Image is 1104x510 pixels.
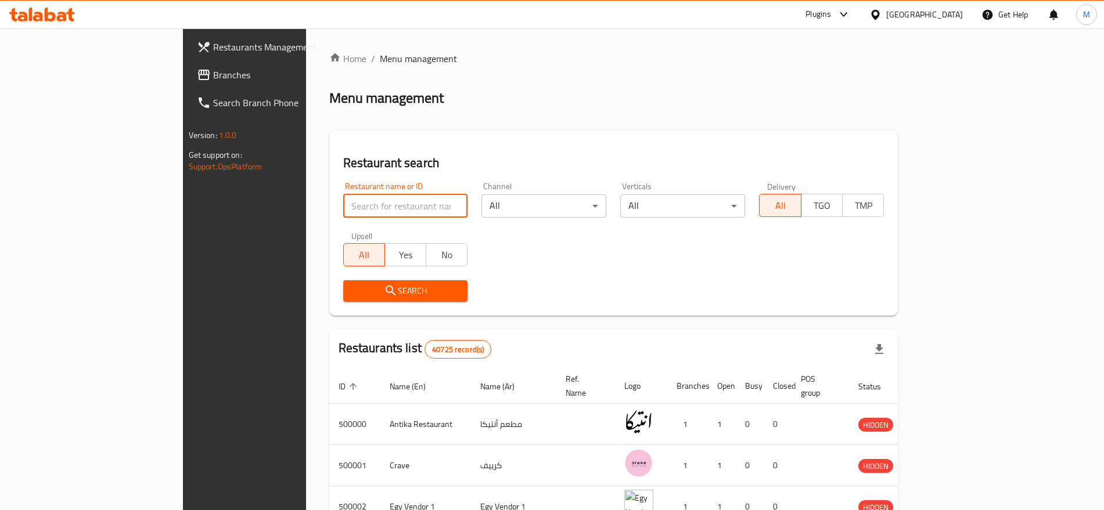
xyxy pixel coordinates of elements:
td: 0 [736,404,764,445]
span: All [764,197,796,214]
span: All [348,247,380,263]
span: HIDDEN [858,418,893,432]
span: Ref. Name [566,372,601,400]
div: Plugins [805,8,831,21]
h2: Restaurant search [343,154,884,172]
td: كرييف [471,445,556,486]
span: POS group [801,372,835,400]
th: Open [708,368,736,404]
th: Busy [736,368,764,404]
button: All [343,243,385,266]
div: All [620,194,745,218]
button: No [426,243,468,266]
span: Name (En) [390,379,441,393]
th: Closed [764,368,792,404]
div: Total records count [425,340,491,359]
a: Restaurants Management [188,33,367,61]
span: Name (Ar) [480,379,530,393]
td: 1 [667,445,708,486]
span: M [1083,8,1090,21]
nav: breadcrumb [329,52,898,66]
span: TGO [806,197,838,214]
button: TGO [801,194,843,217]
th: Branches [667,368,708,404]
a: Support.OpsPlatform [189,159,262,174]
li: / [371,52,375,66]
button: TMP [842,194,884,217]
div: Export file [865,335,893,363]
div: [GEOGRAPHIC_DATA] [886,8,963,21]
span: TMP [847,197,879,214]
span: Menu management [380,52,457,66]
img: Crave [624,448,653,478]
span: Branches [213,68,358,82]
td: Antika Restaurant [380,404,471,445]
span: HIDDEN [858,460,893,473]
label: Upsell [351,232,373,240]
span: 1.0.0 [219,128,237,143]
td: 1 [708,445,736,486]
td: 1 [667,404,708,445]
span: Get support on: [189,147,242,162]
span: Status [858,379,896,393]
td: 0 [764,404,792,445]
button: Search [343,280,468,302]
span: Restaurants Management [213,40,358,54]
div: HIDDEN [858,418,893,432]
label: Delivery [767,182,796,190]
span: Search [353,284,459,298]
h2: Restaurants list [339,339,492,359]
th: Logo [615,368,667,404]
button: Yes [384,243,426,266]
td: مطعم أنتيكا [471,404,556,445]
a: Branches [188,61,367,89]
td: 1 [708,404,736,445]
span: Yes [390,247,422,263]
input: Search for restaurant name or ID.. [343,194,468,218]
td: 0 [764,445,792,486]
span: Version: [189,128,217,143]
span: ID [339,379,361,393]
div: HIDDEN [858,459,893,473]
td: Crave [380,445,471,486]
td: 0 [736,445,764,486]
div: All [481,194,606,218]
span: No [431,247,463,263]
button: All [759,194,801,217]
a: Search Branch Phone [188,89,367,117]
img: Antika Restaurant [624,407,653,436]
span: 40725 record(s) [425,344,491,355]
h2: Menu management [329,89,444,107]
span: Search Branch Phone [213,96,358,110]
